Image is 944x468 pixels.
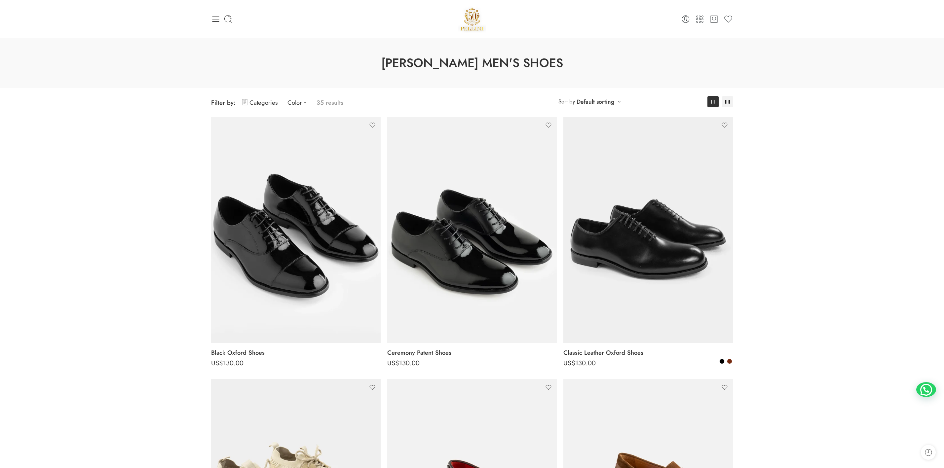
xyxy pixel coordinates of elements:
[387,358,399,368] span: US$
[17,54,927,72] h1: [PERSON_NAME] Men's Shoes
[242,95,278,110] a: Categories
[458,5,486,33] a: Pellini -
[558,96,575,107] span: Sort by
[211,358,223,368] span: US$
[211,358,244,368] bdi: 130.00
[317,95,343,110] p: 35 results
[458,5,486,33] img: Pellini
[719,358,725,364] a: Black
[387,346,557,359] a: Ceremony Patent Shoes
[563,346,733,359] a: Classic Leather Oxford Shoes
[727,358,733,364] a: Brown
[211,346,381,359] a: Black Oxford Shoes
[709,15,719,24] a: Cart
[211,98,236,107] span: Filter by:
[681,15,690,24] a: Login / Register
[287,95,310,110] a: Color
[724,15,733,24] a: Wishlist
[563,358,575,368] span: US$
[577,97,614,106] a: Default sorting
[387,358,420,368] bdi: 130.00
[563,358,596,368] bdi: 130.00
